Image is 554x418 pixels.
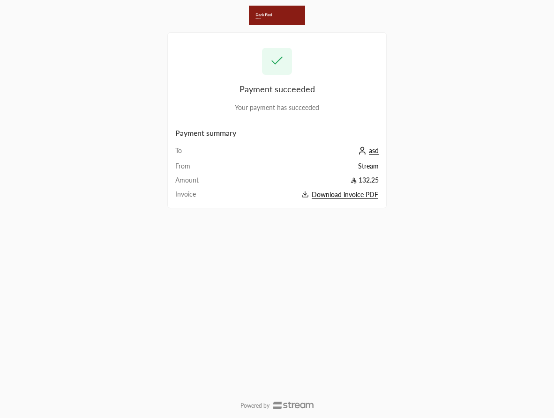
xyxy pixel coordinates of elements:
img: Company Logo [249,6,305,25]
span: asd [369,147,379,155]
td: From [175,161,221,176]
div: Your payment has succeeded [175,103,379,112]
td: To [175,146,221,161]
a: asd [356,147,379,154]
p: Powered by [240,402,270,410]
td: Amount [175,176,221,190]
h2: Payment summary [175,127,379,139]
span: Download invoice PDF [312,191,378,199]
td: Stream [221,161,379,176]
td: Invoice [175,190,221,200]
div: Payment succeeded [175,82,379,95]
button: Download invoice PDF [221,190,379,200]
td: 132.25 [221,176,379,190]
